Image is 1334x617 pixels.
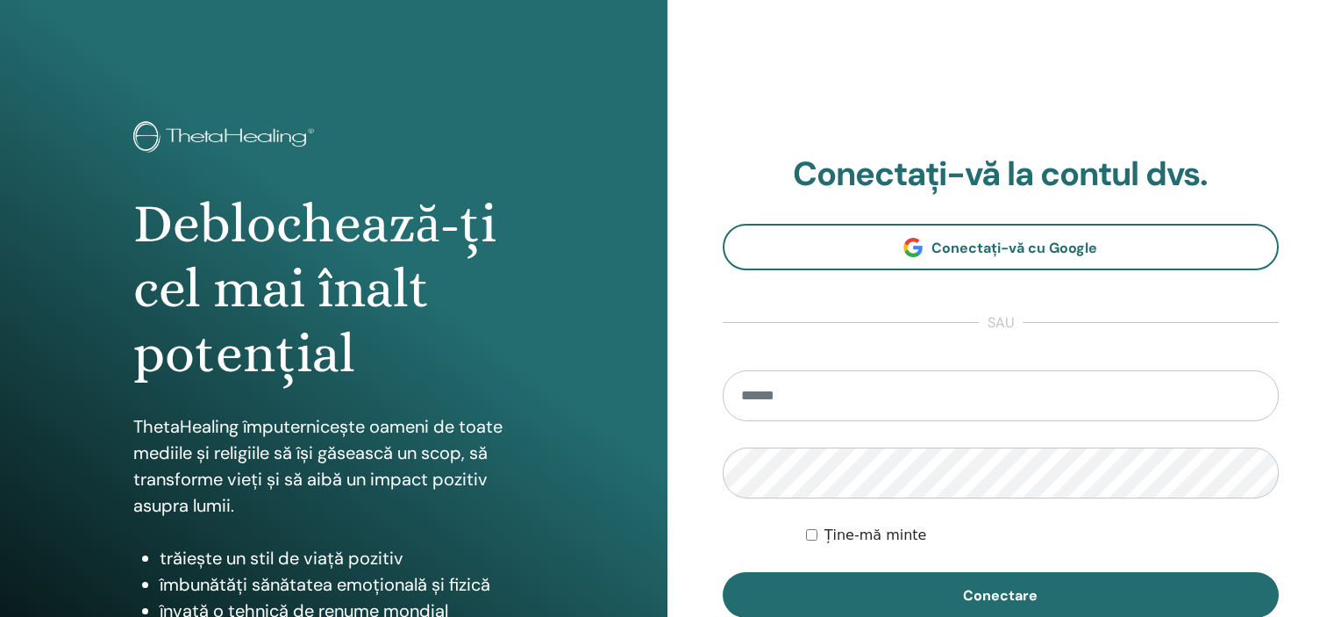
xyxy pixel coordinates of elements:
[988,313,1014,332] font: sau
[793,152,1208,196] font: Conectați-vă la contul dvs.
[723,224,1280,270] a: Conectați-vă cu Google
[963,586,1038,605] font: Conectare
[160,547,403,570] font: trăiește un stil de viață pozitiv
[824,527,927,543] font: Ține-mă minte
[133,192,497,385] font: Deblochează-ți cel mai înalt potențial
[806,525,1279,546] div: Păstrează-mă autentificat pe termen nelimitat sau până când mă deconectez manual
[931,239,1097,257] font: Conectați-vă cu Google
[160,573,490,596] font: îmbunătăți sănătatea emoțională și fizică
[133,415,503,517] font: ThetaHealing împuternicește oameni de toate mediile și religiile să își găsească un scop, să tran...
